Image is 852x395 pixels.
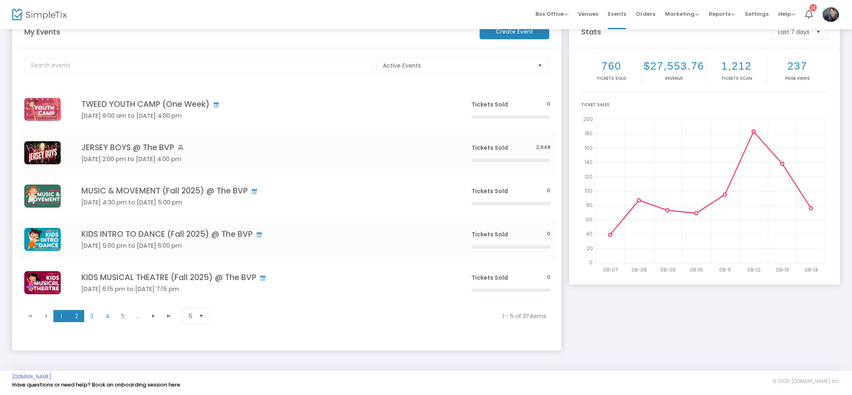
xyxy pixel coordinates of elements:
[586,244,593,251] text: 20
[578,26,767,37] m-panel-title: Stats
[547,274,550,281] span: 0
[81,273,447,282] h4: KIDS MUSICAL THEATRE (Fall 2025) @ The BVP
[644,75,704,81] p: Revenue
[644,60,704,72] h2: $27,553.76
[584,159,593,166] text: 140
[586,216,593,223] text: 60
[472,274,508,282] span: Tickets Sold
[24,271,61,294] img: 63890698059024343919.png
[472,230,508,238] span: Tickets Sold
[584,173,593,180] text: 120
[146,310,161,322] span: Go to the next page
[383,62,531,70] span: Active Events
[166,313,172,319] span: Go to the last page
[708,60,765,72] h2: 1,212
[81,242,447,249] h5: [DATE] 5:00 pm to [DATE] 6:00 pm
[709,10,735,18] span: Reports
[583,75,640,81] p: Tickets sold
[603,266,618,273] text: 08-07
[769,75,826,81] p: Page Views
[584,144,593,151] text: 160
[535,10,568,18] span: Box Office
[115,310,130,322] span: Page 5
[778,28,810,36] span: Last 7 days
[24,98,61,121] img: 63875005041076159614.png
[81,155,447,163] h5: [DATE] 2:00 pm to [DATE] 4:00 pm
[81,199,447,206] h5: [DATE] 4:30 pm to [DATE] 5:00 pm
[776,266,789,273] text: 08-13
[719,266,731,273] text: 08-11
[584,130,593,137] text: 180
[608,4,626,24] span: Events
[12,381,180,389] a: Have questions or need help? Book an onboarding session here
[472,144,508,152] span: Tickets Sold
[584,187,593,194] text: 100
[150,313,157,319] span: Go to the next page
[81,186,447,195] h4: MUSIC & MOVEMENT (Fall 2025) @ The BVP
[20,26,476,37] m-panel-title: My Events
[12,374,51,380] a: [DOMAIN_NAME]
[24,185,61,208] img: 63890698826407377217.png
[708,75,765,81] p: Tickets Scan
[534,58,546,73] button: Select
[690,266,703,273] text: 08-10
[586,202,593,208] text: 80
[773,378,840,384] span: © 2025 [DOMAIN_NAME] Inc.
[813,25,824,39] button: Select
[636,4,655,24] span: Orders
[225,312,546,320] kendo-pager-info: 1 - 5 of 37 items
[81,229,447,239] h4: KIDS INTRO TO DANCE (Fall 2025) @ The BVP
[661,266,676,273] text: 08-09
[69,310,84,322] span: Page 2
[24,57,373,74] input: Search events
[472,187,508,195] span: Tickets Sold
[745,4,769,24] span: Settings
[778,10,795,18] span: Help
[480,24,549,39] m-button: Create Event
[24,228,61,251] img: 63890698552596428618.png
[24,141,61,164] img: 6387205538855590882025SeasonGraphics-2.png
[810,4,817,11] div: 11
[472,100,508,108] span: Tickets Sold
[583,60,640,72] h2: 760
[583,116,593,123] text: 200
[805,266,818,273] text: 08-14
[632,266,647,273] text: 08-08
[81,100,447,109] h4: TWEED YOUTH CAMP (One Week)
[81,112,447,119] h5: [DATE] 9:00 am to [DATE] 4:00 pm
[589,259,593,266] text: 0
[53,310,69,322] span: Page 1
[665,10,699,18] span: Marketing
[547,100,550,108] span: 0
[195,308,207,324] button: Select
[578,4,598,24] span: Venues
[547,187,550,195] span: 0
[81,143,447,152] h4: JERSEY BOYS @ The BVP
[586,230,593,237] text: 40
[581,102,828,108] div: Ticket Sales
[161,310,176,322] span: Go to the last page
[19,88,555,304] div: Data table
[536,144,550,151] span: 2,648
[81,285,447,293] h5: [DATE] 6:15 pm to [DATE] 7:15 pm
[748,266,761,273] text: 08-12
[84,310,100,322] span: Page 3
[130,310,146,322] span: Page 6
[100,310,115,322] span: Page 4
[547,230,550,238] span: 0
[769,60,826,72] h2: 237
[189,312,192,320] span: 5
